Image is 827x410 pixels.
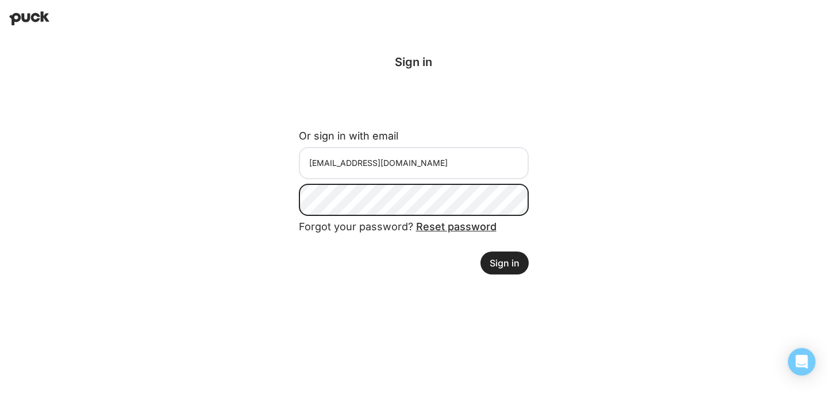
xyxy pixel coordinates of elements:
[299,55,529,69] div: Sign in
[416,221,497,233] a: Reset password
[299,130,398,142] label: Or sign in with email
[293,88,534,114] iframe: Sign in with Google Button
[480,252,529,274] button: Sign in
[788,348,816,376] div: Open Intercom Messenger
[299,221,497,233] span: Forgot your password?
[9,11,49,25] img: Puck home
[299,147,529,179] input: Email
